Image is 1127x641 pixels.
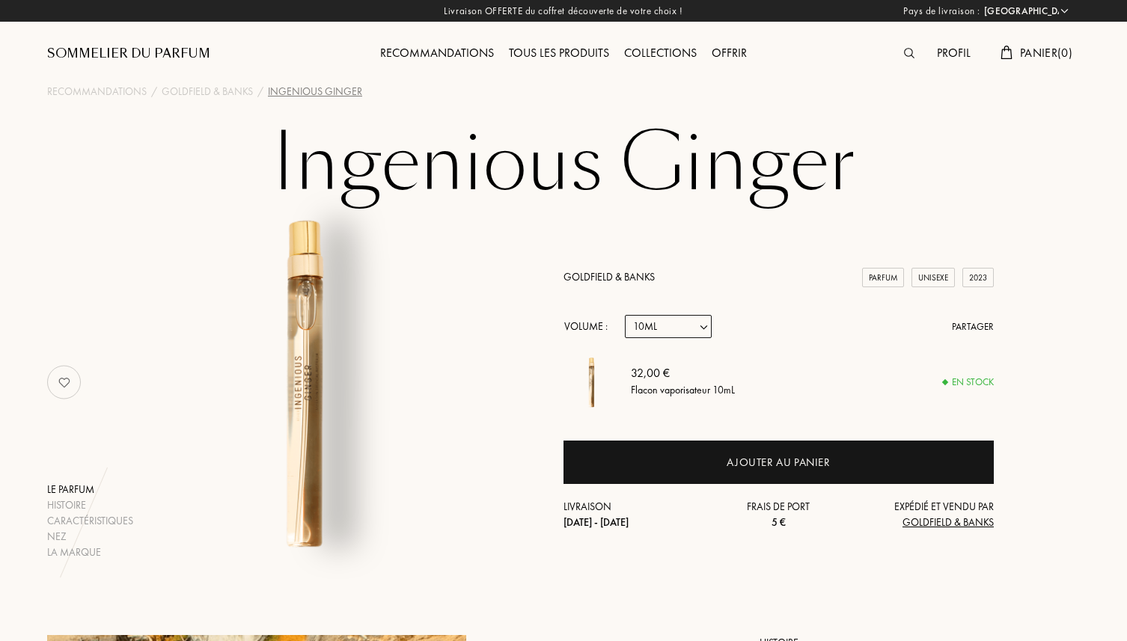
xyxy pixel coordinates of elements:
[563,270,655,283] a: Goldfield & Banks
[257,84,263,99] div: /
[911,268,955,288] div: Unisexe
[151,84,157,99] div: /
[47,513,133,529] div: Caractéristiques
[862,268,904,288] div: Parfum
[189,123,938,205] h1: Ingenious Ginger
[772,515,786,529] span: 5 €
[727,454,830,471] div: Ajouter au panier
[120,190,491,560] img: Ingenious Ginger Goldfield & Banks
[47,84,147,99] a: Recommandations
[962,268,994,288] div: 2023
[617,44,704,64] div: Collections
[501,45,617,61] a: Tous les produits
[47,545,133,560] div: La marque
[162,84,253,99] a: Goldfield & Banks
[929,44,978,64] div: Profil
[902,515,994,529] span: Goldfield & Banks
[563,315,616,338] div: Volume :
[943,375,994,390] div: En stock
[929,45,978,61] a: Profil
[373,44,501,64] div: Recommandations
[268,84,362,99] div: Ingenious Ginger
[704,44,754,64] div: Offrir
[904,48,914,58] img: search_icn.svg
[617,45,704,61] a: Collections
[903,4,980,19] span: Pays de livraison :
[47,529,133,545] div: Nez
[563,515,629,529] span: [DATE] - [DATE]
[631,382,735,398] div: Flacon vaporisateur 10mL
[1020,45,1072,61] span: Panier ( 0 )
[501,44,617,64] div: Tous les produits
[49,367,79,397] img: no_like_p.png
[631,364,735,382] div: 32,00 €
[563,499,707,530] div: Livraison
[563,353,620,409] img: Ingenious Ginger Goldfield & Banks
[1001,46,1013,59] img: cart.svg
[850,499,994,530] div: Expédié et vendu par
[47,482,133,497] div: Le parfum
[373,45,501,61] a: Recommandations
[704,45,754,61] a: Offrir
[952,319,994,334] div: Partager
[47,45,210,63] a: Sommelier du Parfum
[47,497,133,513] div: Histoire
[707,499,851,530] div: Frais de port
